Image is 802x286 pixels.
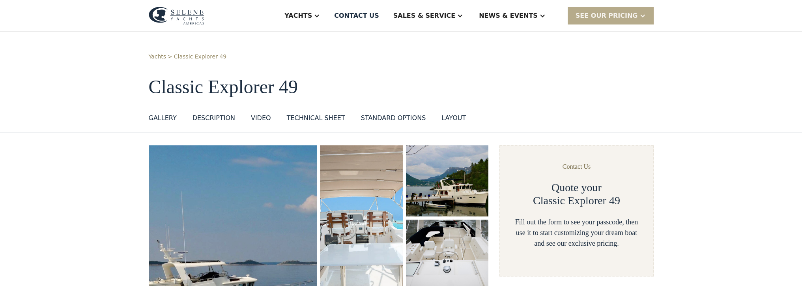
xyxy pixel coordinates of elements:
[149,77,654,98] h1: Classic Explorer 49
[251,113,271,126] a: VIDEO
[149,113,177,123] div: GALLERY
[193,113,235,126] a: DESCRIPTION
[149,7,204,25] img: logo
[168,53,172,61] div: >
[149,113,177,126] a: GALLERY
[287,113,345,126] a: Technical sheet
[334,11,379,21] div: Contact US
[576,11,638,21] div: SEE Our Pricing
[174,53,226,61] a: Classic Explorer 49
[563,162,591,171] div: Contact Us
[361,113,426,126] a: standard options
[533,194,620,207] h2: Classic Explorer 49
[441,113,466,126] a: layout
[251,113,271,123] div: VIDEO
[149,53,166,61] a: Yachts
[479,11,538,21] div: News & EVENTS
[393,11,455,21] div: Sales & Service
[441,113,466,123] div: layout
[513,217,640,249] div: Fill out the form to see your passcode, then use it to start customizing your dream boat and see ...
[361,113,426,123] div: standard options
[284,11,312,21] div: Yachts
[193,113,235,123] div: DESCRIPTION
[406,145,489,216] img: 50 foot motor yacht
[287,113,345,123] div: Technical sheet
[551,181,602,194] h2: Quote your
